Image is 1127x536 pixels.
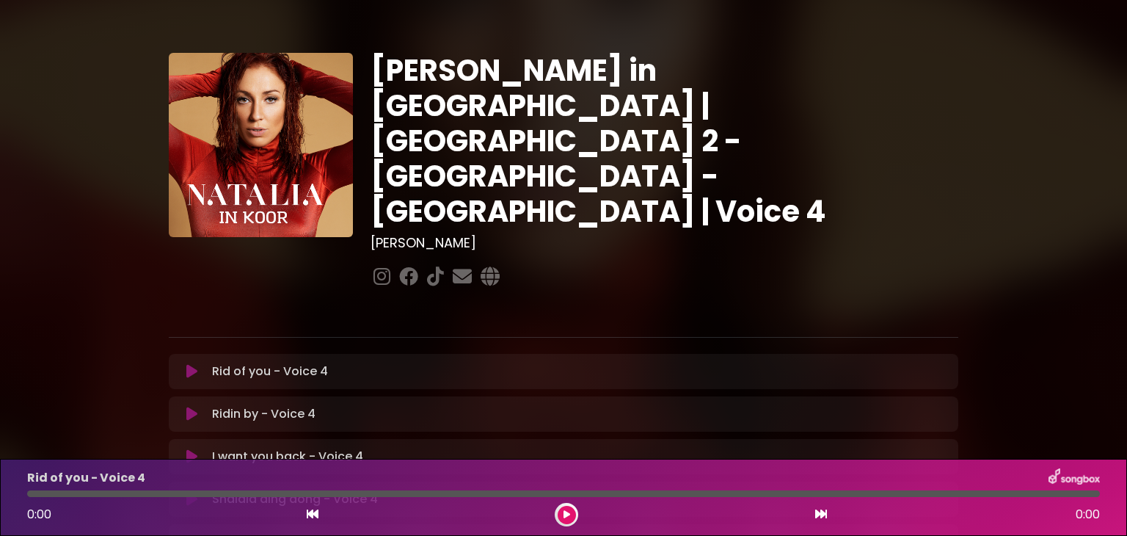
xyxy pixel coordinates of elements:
[371,53,958,229] h1: [PERSON_NAME] in [GEOGRAPHIC_DATA] | [GEOGRAPHIC_DATA] 2 - [GEOGRAPHIC_DATA] - [GEOGRAPHIC_DATA] ...
[1076,506,1100,524] span: 0:00
[27,469,145,487] p: Rid of you - Voice 4
[371,235,958,251] h3: [PERSON_NAME]
[212,363,328,380] p: Rid of you - Voice 4
[1048,468,1100,488] img: songbox-logo-white.png
[212,405,316,423] p: Ridin by - Voice 4
[212,448,363,466] p: I want you back - Voice 4
[169,53,353,237] img: YTVS25JmS9CLUqXqkEhs
[27,506,51,523] span: 0:00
